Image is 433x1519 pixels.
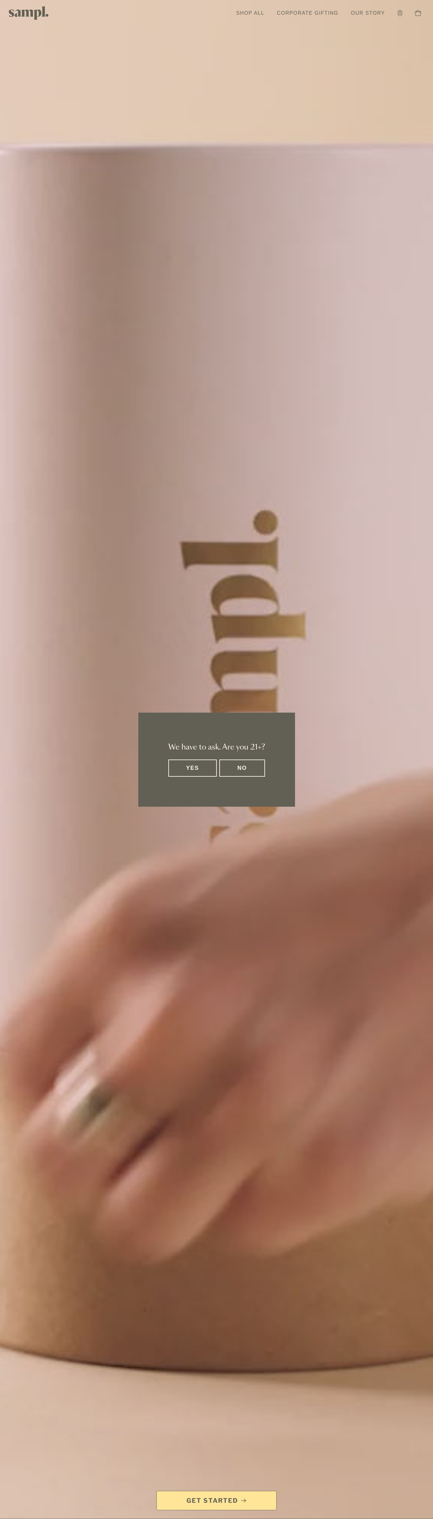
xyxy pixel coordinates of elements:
[348,6,388,20] a: Our Story
[156,1491,277,1510] a: Get Started
[274,6,342,20] a: Corporate Gifting
[9,6,49,20] img: Sampl logo
[233,6,267,20] a: Shop All
[186,1496,238,1505] span: Get Started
